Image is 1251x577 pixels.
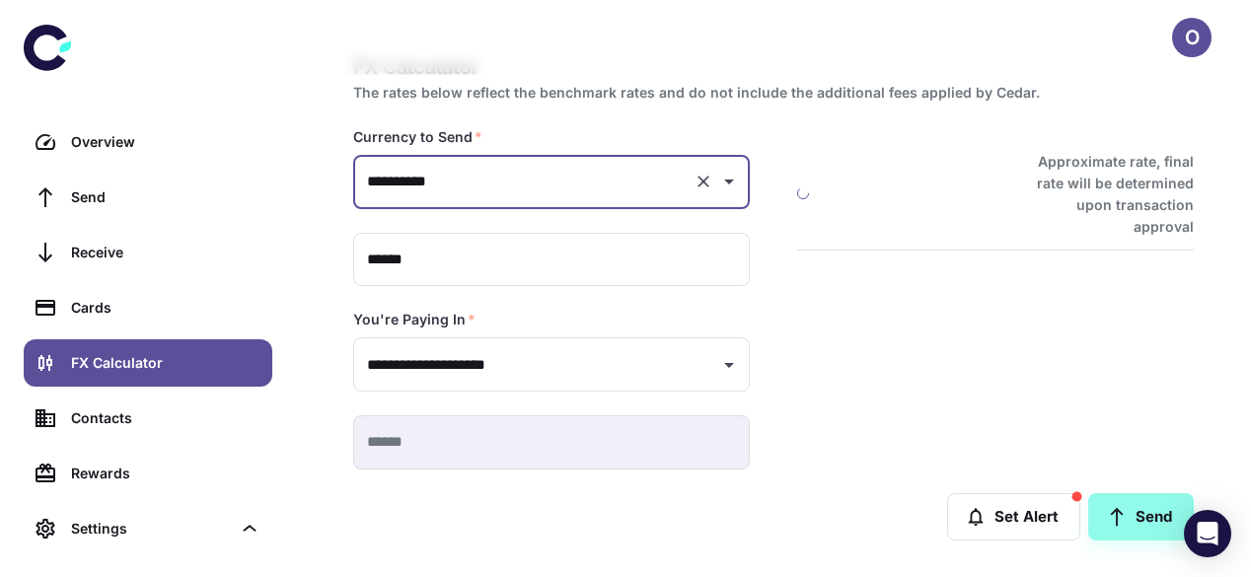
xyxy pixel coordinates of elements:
[24,339,272,387] a: FX Calculator
[71,518,231,540] div: Settings
[71,297,260,319] div: Cards
[1015,151,1194,238] h6: Approximate rate, final rate will be determined upon transaction approval
[1172,18,1212,57] button: O
[353,310,476,329] label: You're Paying In
[24,395,272,442] a: Contacts
[24,450,272,497] a: Rewards
[71,407,260,429] div: Contacts
[1184,510,1231,557] div: Open Intercom Messenger
[715,351,743,379] button: Open
[24,284,272,331] a: Cards
[353,127,482,147] label: Currency to Send
[71,186,260,208] div: Send
[24,505,272,552] div: Settings
[947,493,1080,541] button: Set Alert
[690,168,717,195] button: Clear
[71,131,260,153] div: Overview
[24,118,272,166] a: Overview
[24,174,272,221] a: Send
[71,242,260,263] div: Receive
[1088,493,1194,541] a: Send
[71,352,260,374] div: FX Calculator
[24,229,272,276] a: Receive
[715,168,743,195] button: Open
[71,463,260,484] div: Rewards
